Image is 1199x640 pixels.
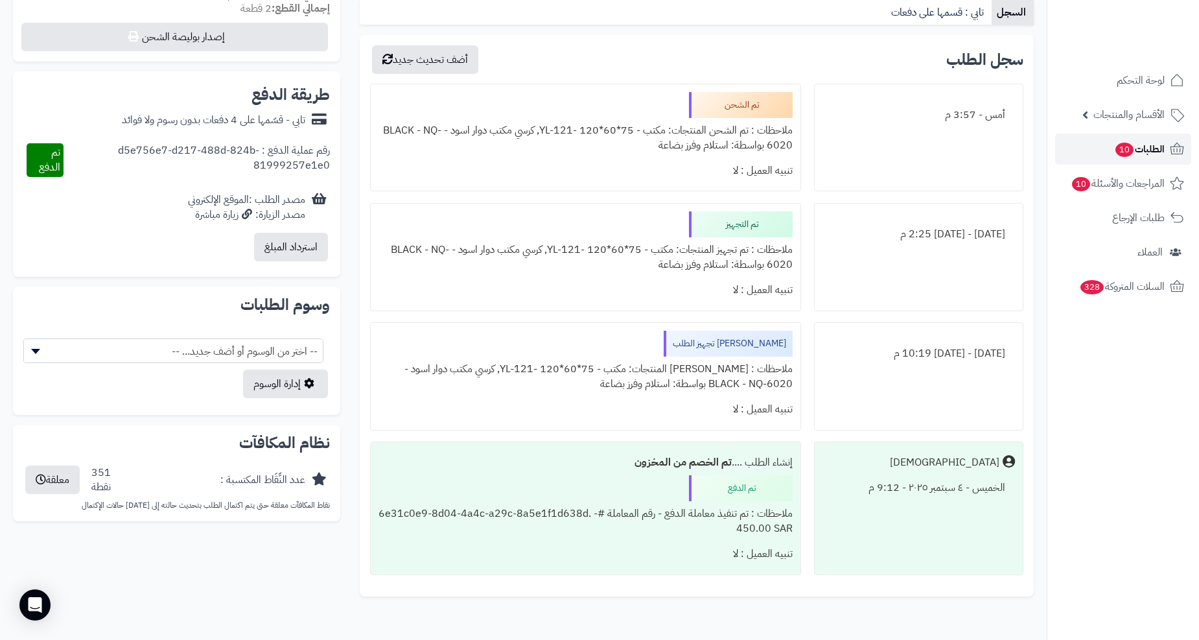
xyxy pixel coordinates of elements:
[378,450,793,475] div: إنشاء الطلب ....
[272,1,330,16] strong: إجمالي القطع:
[378,397,793,422] div: تنبيه العميل : لا
[21,23,328,51] button: إصدار بوليصة الشحن
[1114,140,1165,158] span: الطلبات
[1055,168,1191,199] a: المراجعات والأسئلة10
[689,475,793,501] div: تم الدفع
[378,278,793,303] div: تنبيه العميل : لا
[822,341,1015,366] div: [DATE] - [DATE] 10:19 م
[91,480,111,495] div: نقطة
[1117,71,1165,89] span: لوحة التحكم
[822,102,1015,128] div: أمس - 3:57 م
[251,87,330,102] h2: طريقة الدفع
[1111,10,1187,37] img: logo-2.png
[890,455,999,470] div: [DEMOGRAPHIC_DATA]
[378,237,793,278] div: ملاحظات : تم تجهيز المنتجات: مكتب - 75*60*120 -YL-121, كرسي مكتب دوار اسود - BLACK - NQ-6020 بواس...
[24,339,323,364] span: -- اختر من الوسوم أو أضف جديد... --
[378,118,793,158] div: ملاحظات : تم الشحن المنتجات: مكتب - 75*60*120 -YL-121, كرسي مكتب دوار اسود - BLACK - NQ-6020 بواس...
[372,45,478,74] button: أضف تحديث جديد
[25,466,80,494] button: معلقة
[1093,106,1165,124] span: الأقسام والمنتجات
[664,331,793,357] div: [PERSON_NAME] تجهيز الطلب
[822,222,1015,247] div: [DATE] - [DATE] 2:25 م
[634,455,732,470] b: تم الخصم من المخزون
[689,211,793,237] div: تم التجهيز
[822,475,1015,501] div: الخميس - ٤ سبتمبر ٢٠٢٥ - 9:12 م
[1115,142,1134,158] span: 10
[1079,279,1104,295] span: 328
[188,193,305,222] div: مصدر الطلب :الموقع الإلكتروني
[220,473,305,488] div: عدد النِّقَاط المكتسبة :
[64,143,330,177] div: رقم عملية الدفع : d5e756e7-d217-488d-824b-81999257e1e0
[188,207,305,222] div: مصدر الزيارة: زيارة مباشرة
[378,357,793,397] div: ملاحظات : [PERSON_NAME] المنتجات: مكتب - 75*60*120 -YL-121, كرسي مكتب دوار اسود - BLACK - NQ-6020...
[1137,243,1163,261] span: العملاء
[1055,202,1191,233] a: طلبات الإرجاع
[243,370,328,398] a: إدارة الوسوم
[1055,65,1191,96] a: لوحة التحكم
[122,113,305,128] div: تابي - قسّمها على 4 دفعات بدون رسوم ولا فوائد
[91,466,111,495] div: 351
[39,145,60,175] span: تم الدفع
[23,435,330,451] h2: نظام المكافآت
[1055,271,1191,302] a: السلات المتروكة328
[378,541,793,567] div: تنبيه العميل : لا
[1071,174,1165,193] span: المراجعات والأسئلة
[23,297,330,313] h2: وسوم الطلبات
[240,1,330,16] small: 2 قطعة
[1112,209,1165,227] span: طلبات الإرجاع
[254,233,328,261] button: استرداد المبلغ
[1071,176,1091,192] span: 10
[689,92,793,118] div: تم الشحن
[1079,278,1165,296] span: السلات المتروكة
[1055,237,1191,268] a: العملاء
[19,589,51,621] div: Open Intercom Messenger
[23,500,330,511] p: نقاط المكافآت معلقة حتى يتم اكتمال الطلب بتحديث حالته إلى [DATE] حالات الإكتمال
[946,52,1023,67] h3: سجل الطلب
[23,338,323,363] span: -- اختر من الوسوم أو أضف جديد... --
[378,501,793,541] div: ملاحظات : تم تنفيذ معاملة الدفع - رقم المعاملة #6e31c0e9-8d04-4a4c-a29c-8a5e1f1d638d. - 450.00 SAR
[378,158,793,184] div: تنبيه العميل : لا
[1055,134,1191,165] a: الطلبات10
